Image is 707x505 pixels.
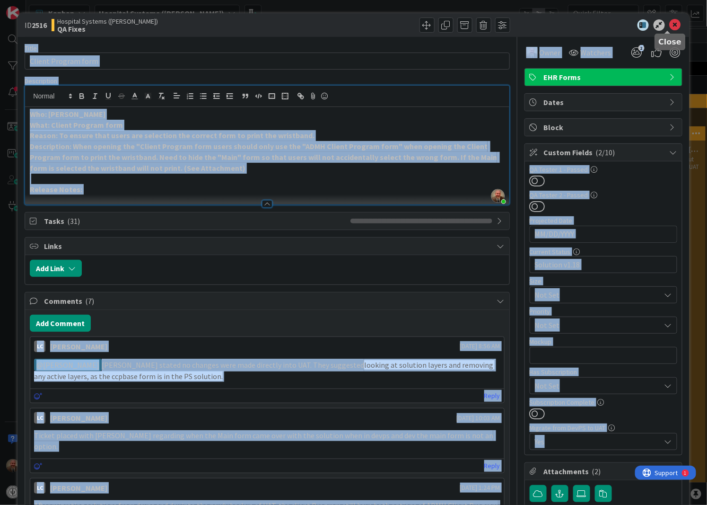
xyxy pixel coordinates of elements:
[30,142,498,172] strong: When opening the "Client Program form users should only use the "ADMH Client Program form" when o...
[544,122,665,133] span: Block
[535,319,656,332] span: Not Set
[491,189,505,203] img: 0nigyhlgH0Dk9kFadyFa4TCnwItpMP52.jfif
[530,399,677,406] div: Subscription Complete
[34,430,500,452] p: Ticket placed with [PERSON_NAME] regarding when the Main form came over with the solution when in...
[581,47,611,58] span: Watchers
[530,248,571,256] label: Current Status
[25,77,57,85] span: Description
[530,425,677,431] div: Migrate from DevPS to UAT
[484,390,500,402] a: Reply
[30,260,82,277] button: Add Link
[34,412,45,424] div: LC
[30,185,82,194] strong: Release Notes:
[30,120,123,130] strong: What: Client Program form
[36,360,99,370] span: [PERSON_NAME]
[544,466,665,477] span: Attachments
[85,296,94,306] span: ( 7 )
[530,338,677,345] div: Mockup
[30,131,314,140] strong: Reason: To ensure that users are selection the correct form to print the wristband.
[638,45,645,51] span: 2
[49,4,52,11] div: 1
[34,359,500,382] p: [PERSON_NAME] stated no changes were made directly into UAT. They suggested
[530,278,677,284] div: Size
[30,315,91,332] button: Add Comment
[50,412,107,424] div: [PERSON_NAME]
[57,25,158,33] b: QA Fixes
[544,147,665,158] span: Custom Fields
[460,341,500,351] span: [DATE] 8:56 AM
[530,369,677,375] div: Has Subscription
[530,166,677,173] div: QA Tester 1 - Passed
[596,148,615,157] span: ( 2/10 )
[535,379,656,392] span: Not Set
[530,308,677,315] div: Priority
[535,435,656,448] span: Yes
[530,192,677,198] div: QA Tester 2 - Passed
[457,413,500,423] span: [DATE] 10:03 AM
[544,97,665,108] span: Dates
[44,215,345,227] span: Tasks
[526,47,538,58] img: JS
[50,482,107,494] div: [PERSON_NAME]
[540,47,561,58] span: Owner
[484,460,500,472] a: Reply
[20,1,43,13] span: Support
[460,483,500,493] span: [DATE] 1:24 PM
[44,295,492,307] span: Comments
[30,109,105,119] strong: Who: [PERSON_NAME]
[658,37,681,46] h5: Close
[34,341,45,352] div: LC
[25,53,509,70] input: type card name here...
[25,19,47,31] span: ID
[535,288,656,301] span: Not Set
[50,341,107,352] div: [PERSON_NAME]
[44,240,492,252] span: Links
[25,44,37,53] label: Title
[30,142,71,151] strong: Description:
[592,467,601,476] span: ( 2 )
[36,360,43,370] span: @
[530,217,677,224] div: Projected Date
[67,216,80,226] span: ( 31 )
[544,71,665,83] span: EHR Forms
[57,18,158,25] span: Hospital Systems ([PERSON_NAME])
[32,20,47,30] b: 2516
[535,226,672,242] input: MM/DD/YYYY
[34,482,45,494] div: LC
